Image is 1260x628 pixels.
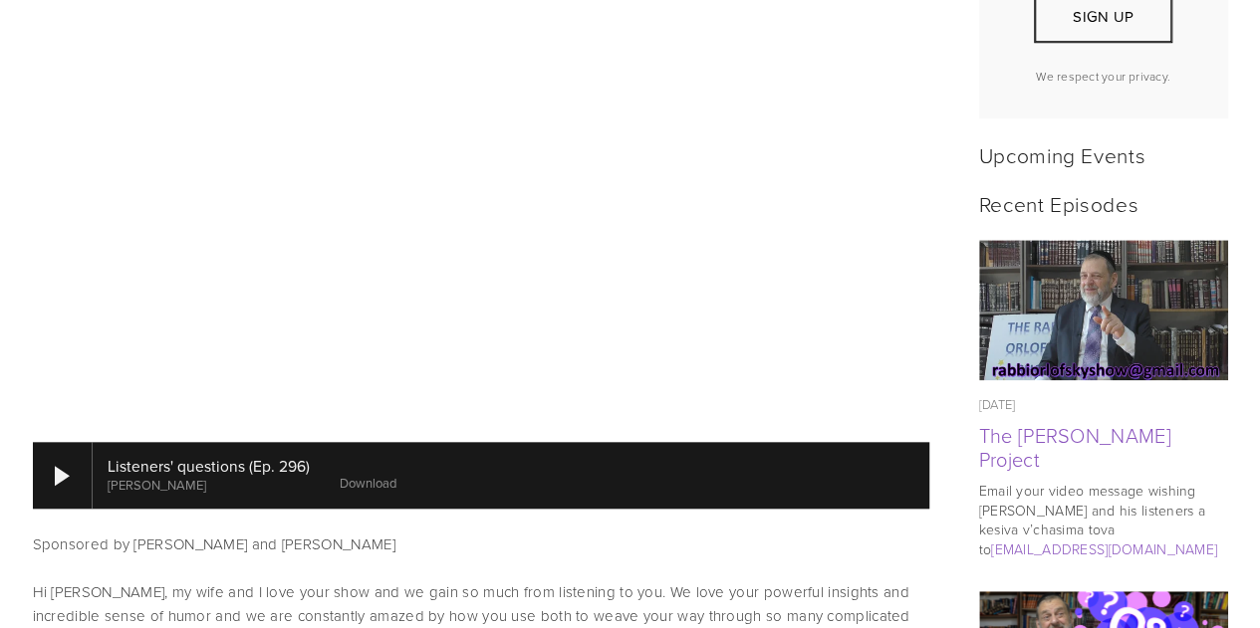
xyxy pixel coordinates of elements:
h2: Upcoming Events [979,142,1228,167]
p: Sponsored by [PERSON_NAME] and [PERSON_NAME] [33,532,929,556]
p: We respect your privacy. [996,68,1211,85]
span: Sign Up [1073,6,1134,27]
p: Email your video message wishing [PERSON_NAME] and his listeners a kesiva v’chasima tova to [979,481,1228,558]
time: [DATE] [979,395,1016,413]
h2: Recent Episodes [979,191,1228,216]
a: [EMAIL_ADDRESS][DOMAIN_NAME] [991,539,1217,558]
a: The [PERSON_NAME] Project [979,421,1171,473]
img: The Rabbi Orlofsky Rosh Hashana Project [978,240,1228,380]
a: The Rabbi Orlofsky Rosh Hashana Project [979,240,1228,380]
